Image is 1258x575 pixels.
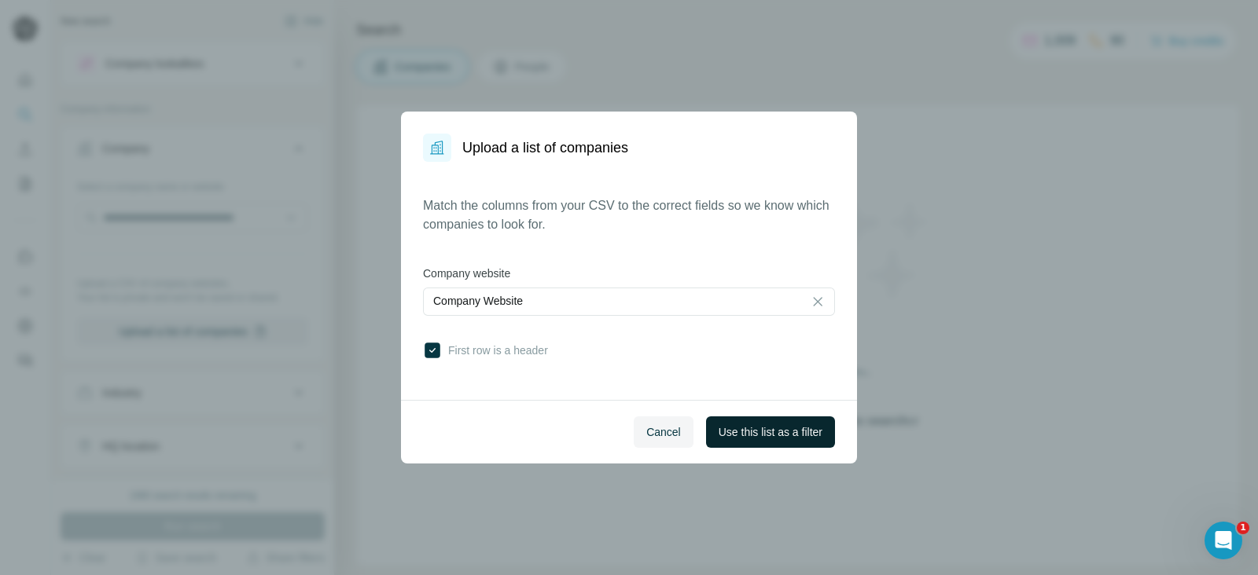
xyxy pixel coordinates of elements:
p: Match the columns from your CSV to the correct fields so we know which companies to look for. [423,196,835,234]
label: Company website [423,266,835,281]
span: Cancel [646,424,681,440]
button: Use this list as a filter [706,416,835,448]
button: Cancel [634,416,693,448]
p: Company Website [433,293,523,309]
h1: Upload a list of companies [462,137,628,159]
span: 1 [1237,522,1249,534]
iframe: Intercom live chat [1205,522,1242,559]
span: Use this list as a filter [719,424,822,440]
span: First row is a header [442,342,548,358]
